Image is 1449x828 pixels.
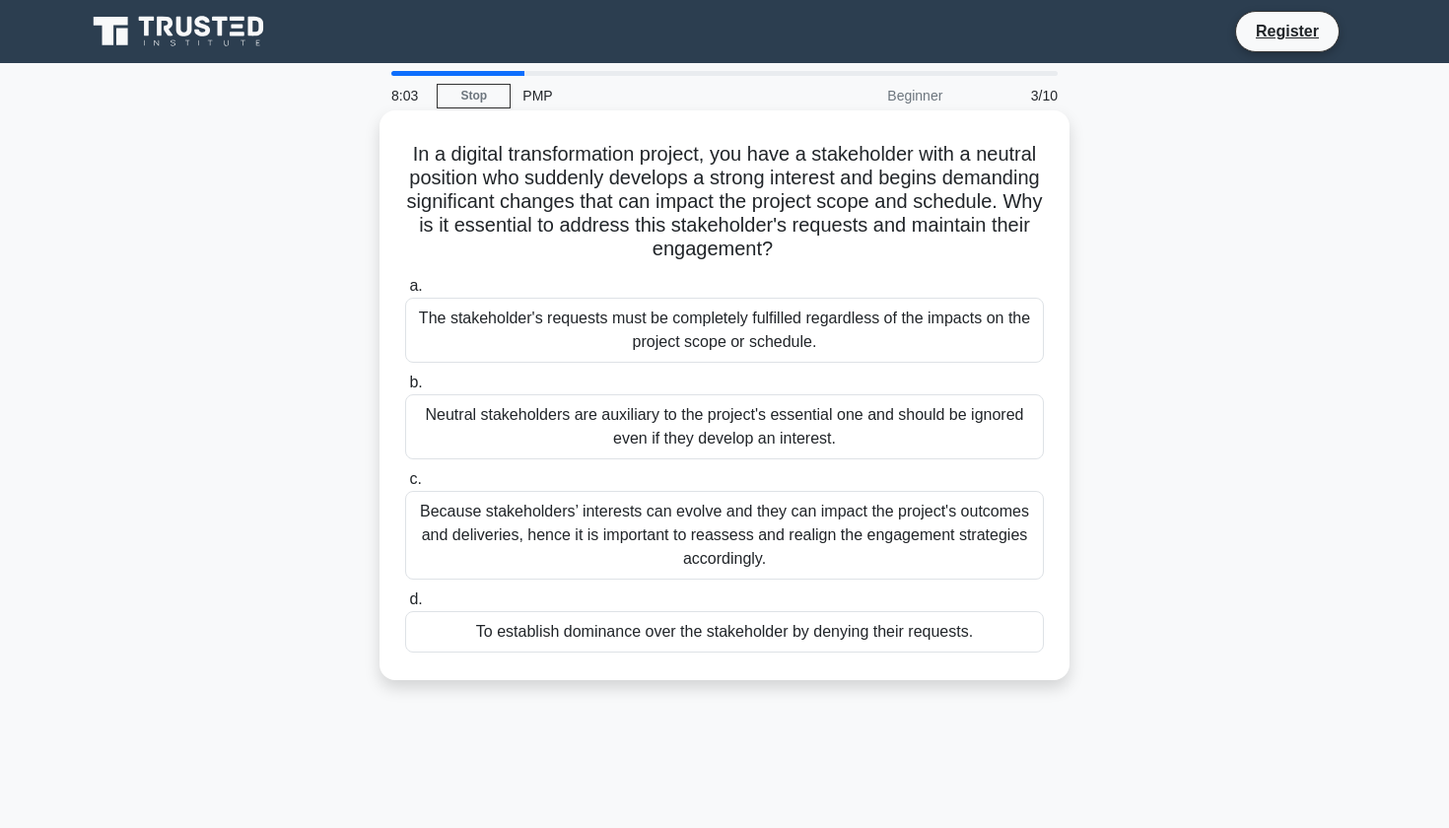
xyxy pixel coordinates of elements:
div: The stakeholder's requests must be completely fulfilled regardless of the impacts on the project ... [405,298,1044,363]
div: Neutral stakeholders are auxiliary to the project's essential one and should be ignored even if t... [405,394,1044,459]
span: b. [409,374,422,390]
a: Stop [437,84,511,108]
a: Register [1244,19,1331,43]
div: Beginner [782,76,954,115]
span: a. [409,277,422,294]
span: c. [409,470,421,487]
span: d. [409,590,422,607]
h5: In a digital transformation project, you have a stakeholder with a neutral position who suddenly ... [403,142,1046,262]
div: 3/10 [954,76,1069,115]
div: To establish dominance over the stakeholder by denying their requests. [405,611,1044,653]
div: 8:03 [379,76,437,115]
div: PMP [511,76,782,115]
div: Because stakeholders’ interests can evolve and they can impact the project's outcomes and deliver... [405,491,1044,580]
